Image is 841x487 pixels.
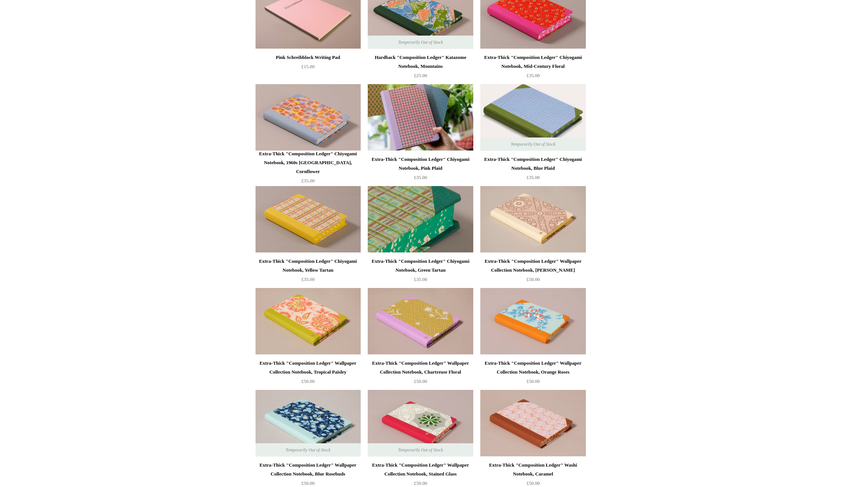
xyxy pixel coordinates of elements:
a: Extra-Thick "Composition Ledger" Chiyogami Notebook, Yellow Tartan £35.00 [256,257,361,287]
span: Temporarily Out of Stock [391,36,450,49]
img: Extra-Thick "Composition Ledger" Chiyogami Notebook, 1960s Japan, Cornflower [256,84,361,151]
div: Extra-Thick "Composition Ledger" Wallpaper Collection Notebook, Orange Roses [482,359,584,377]
a: Extra-Thick "Composition Ledger" Wallpaper Collection Notebook, Tropical Paisley Extra-Thick "Com... [256,288,361,355]
div: Hardback "Composition Ledger" Katazome Notebook, Mountains [370,53,471,71]
a: Extra-Thick "Composition Ledger" Chiyogami Notebook, Yellow Tartan Extra-Thick "Composition Ledge... [256,186,361,253]
div: Extra-Thick "Composition Ledger" Washi Notebook, Caramel [482,461,584,478]
span: £50.00 [414,378,427,384]
div: Extra-Thick "Composition Ledger" Wallpaper Collection Notebook, Chartreuse Floral [370,359,471,377]
div: Extra-Thick "Composition Ledger" Chiyogami Notebook, Yellow Tartan [257,257,359,275]
img: Extra-Thick "Composition Ledger" Chiyogami Notebook, Yellow Tartan [256,186,361,253]
a: Extra-Thick "Composition Ledger" Chiyogami Notebook, Pink Plaid £35.00 [368,155,473,185]
span: £50.00 [527,480,540,486]
div: Extra-Thick "Composition Ledger" Chiyogami Notebook, Mid-Century Floral [482,53,584,71]
img: Extra-Thick "Composition Ledger" Wallpaper Collection Notebook, Orange Roses [480,288,585,355]
div: Extra-Thick "Composition Ledger" Chiyogami Notebook, Green Tartan [370,257,471,275]
div: Extra-Thick "Composition Ledger" Wallpaper Collection Notebook, Stained Glass [370,461,471,478]
a: Extra-Thick "Composition Ledger" Chiyogami Notebook, Mid-Century Floral £35.00 [480,53,585,83]
img: Extra-Thick "Composition Ledger" Wallpaper Collection Notebook, Tropical Paisley [256,288,361,355]
a: Extra-Thick "Composition Ledger" Chiyogami Notebook, Green Tartan £35.00 [368,257,473,287]
a: Extra-Thick "Composition Ledger" Wallpaper Collection Notebook, Orange Roses £50.00 [480,359,585,389]
img: Extra-Thick "Composition Ledger" Wallpaper Collection Notebook, Blue Rosebuds [256,390,361,457]
span: Temporarily Out of Stock [503,138,563,151]
span: £50.00 [301,480,315,486]
img: Extra-Thick "Composition Ledger" Chiyogami Notebook, Blue Plaid [480,84,585,151]
div: Pink Schreibblock Writing Pad [257,53,359,62]
span: £35.00 [527,175,540,180]
span: £15.00 [301,64,315,69]
a: Extra-Thick "Composition Ledger" Wallpaper Collection Notebook, Chartreuse Floral Extra-Thick "Co... [368,288,473,355]
img: Extra-Thick "Composition Ledger" Wallpaper Collection Notebook, Stained Glass [368,390,473,457]
span: £35.00 [301,178,315,183]
span: £50.00 [301,378,315,384]
a: Extra-Thick "Composition Ledger" Wallpaper Collection Notebook, [PERSON_NAME] £50.00 [480,257,585,287]
span: £50.00 [527,276,540,282]
div: Extra-Thick "Composition Ledger" Wallpaper Collection Notebook, Tropical Paisley [257,359,359,377]
div: Extra-Thick "Composition Ledger" Wallpaper Collection Notebook, Blue Rosebuds [257,461,359,478]
a: Extra-Thick "Composition Ledger" Wallpaper Collection Notebook, Stained Glass Extra-Thick "Compos... [368,390,473,457]
span: £50.00 [527,378,540,384]
span: £35.00 [414,276,427,282]
span: £35.00 [414,175,427,180]
a: Extra-Thick "Composition Ledger" Chiyogami Notebook, 1960s Japan, Cornflower Extra-Thick "Composi... [256,84,361,151]
a: Extra-Thick "Composition Ledger" Chiyogami Notebook, Pink Plaid Extra-Thick "Composition Ledger" ... [368,84,473,151]
a: Extra-Thick "Composition Ledger" Chiyogami Notebook, Blue Plaid £35.00 [480,155,585,185]
span: £25.00 [414,73,427,78]
span: £50.00 [414,480,427,486]
div: Extra-Thick "Composition Ledger" Chiyogami Notebook, 1960s [GEOGRAPHIC_DATA], Cornflower [257,149,359,176]
img: Extra-Thick "Composition Ledger" Chiyogami Notebook, Pink Plaid [368,84,473,151]
a: Extra-Thick "Composition Ledger" Wallpaper Collection Notebook, Tropical Paisley £50.00 [256,359,361,389]
img: Extra-Thick "Composition Ledger" Wallpaper Collection Notebook, Laurel Trellis [480,186,585,253]
span: £35.00 [527,73,540,78]
span: Temporarily Out of Stock [278,443,338,457]
a: Extra-Thick "Composition Ledger" Chiyogami Notebook, 1960s [GEOGRAPHIC_DATA], Cornflower £35.00 [256,149,361,185]
img: Extra-Thick "Composition Ledger" Chiyogami Notebook, Green Tartan [368,186,473,253]
span: £35.00 [301,276,315,282]
a: Extra-Thick "Composition Ledger" Washi Notebook, Caramel Extra-Thick "Composition Ledger" Washi N... [480,390,585,457]
a: Pink Schreibblock Writing Pad £15.00 [256,53,361,83]
a: Extra-Thick "Composition Ledger" Chiyogami Notebook, Blue Plaid Extra-Thick "Composition Ledger" ... [480,84,585,151]
a: Extra-Thick "Composition Ledger" Wallpaper Collection Notebook, Laurel Trellis Extra-Thick "Compo... [480,186,585,253]
a: Extra-Thick "Composition Ledger" Chiyogami Notebook, Green Tartan Extra-Thick "Composition Ledger... [368,186,473,253]
a: Extra-Thick "Composition Ledger" Wallpaper Collection Notebook, Chartreuse Floral £50.00 [368,359,473,389]
div: Extra-Thick "Composition Ledger" Wallpaper Collection Notebook, [PERSON_NAME] [482,257,584,275]
a: Extra-Thick "Composition Ledger" Wallpaper Collection Notebook, Blue Rosebuds Extra-Thick "Compos... [256,390,361,457]
span: Temporarily Out of Stock [391,443,450,457]
a: Hardback "Composition Ledger" Katazome Notebook, Mountains £25.00 [368,53,473,83]
div: Extra-Thick "Composition Ledger" Chiyogami Notebook, Pink Plaid [370,155,471,173]
img: Extra-Thick "Composition Ledger" Washi Notebook, Caramel [480,390,585,457]
img: Extra-Thick "Composition Ledger" Wallpaper Collection Notebook, Chartreuse Floral [368,288,473,355]
a: Extra-Thick "Composition Ledger" Wallpaper Collection Notebook, Orange Roses Extra-Thick "Composi... [480,288,585,355]
div: Extra-Thick "Composition Ledger" Chiyogami Notebook, Blue Plaid [482,155,584,173]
